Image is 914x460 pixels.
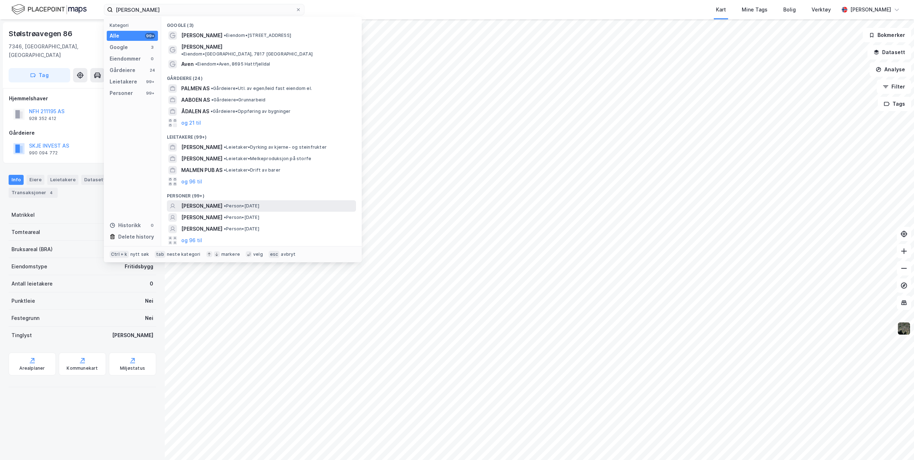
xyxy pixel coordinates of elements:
[113,4,295,15] input: Søk på adresse, matrikkel, gårdeiere, leietakere eller personer
[11,331,32,340] div: Tinglyst
[253,251,263,257] div: velg
[224,33,226,38] span: •
[224,226,226,231] span: •
[181,236,202,245] button: og 96 til
[11,279,53,288] div: Antall leietakere
[47,175,78,185] div: Leietakere
[867,45,911,59] button: Datasett
[150,279,153,288] div: 0
[224,215,259,220] span: Person • [DATE]
[877,80,911,94] button: Filter
[224,144,226,150] span: •
[211,86,312,91] span: Gårdeiere • Utl. av egen/leid fast eiendom el.
[145,79,155,85] div: 99+
[11,314,39,322] div: Festegrunn
[149,222,155,228] div: 0
[11,245,53,254] div: Bruksareal (BRA)
[742,5,768,14] div: Mine Tags
[11,3,87,16] img: logo.f888ab2527a4732fd821a326f86c7f29.svg
[9,94,156,103] div: Hjemmelshaver
[211,109,213,114] span: •
[181,31,222,40] span: [PERSON_NAME]
[181,225,222,233] span: [PERSON_NAME]
[125,262,153,271] div: Fritidsbygg
[48,189,55,196] div: 4
[9,129,156,137] div: Gårdeiere
[211,109,291,114] span: Gårdeiere • Oppføring av bygninger
[211,97,213,102] span: •
[878,97,911,111] button: Tags
[195,61,270,67] span: Eiendom • Aven, 8695 Hattfjelldal
[81,175,108,185] div: Datasett
[112,331,153,340] div: [PERSON_NAME]
[155,251,165,258] div: tab
[67,365,98,371] div: Kommunekart
[11,297,35,305] div: Punktleie
[181,96,210,104] span: AABOEN AS
[19,365,45,371] div: Arealplaner
[110,43,128,52] div: Google
[27,175,44,185] div: Eiere
[195,61,197,67] span: •
[9,188,58,198] div: Transaksjoner
[181,143,222,152] span: [PERSON_NAME]
[110,89,133,97] div: Personer
[110,77,137,86] div: Leietakere
[181,177,202,186] button: og 96 til
[9,28,74,39] div: Stølstrøavegen 86
[145,33,155,39] div: 99+
[870,62,911,77] button: Analyse
[145,314,153,322] div: Nei
[181,154,222,163] span: [PERSON_NAME]
[181,51,313,57] span: Eiendom • [GEOGRAPHIC_DATA], 7817 [GEOGRAPHIC_DATA]
[224,203,226,209] span: •
[224,226,259,232] span: Person • [DATE]
[9,42,120,59] div: 7346, [GEOGRAPHIC_DATA], [GEOGRAPHIC_DATA]
[161,70,362,83] div: Gårdeiere (24)
[161,129,362,142] div: Leietakere (99+)
[181,119,201,127] button: og 21 til
[167,251,201,257] div: neste kategori
[110,54,141,63] div: Eiendommer
[11,211,35,219] div: Matrikkel
[149,56,155,62] div: 0
[110,251,129,258] div: Ctrl + k
[224,33,291,38] span: Eiendom • [STREET_ADDRESS]
[29,116,56,121] div: 928 352 412
[110,32,119,40] div: Alle
[181,84,210,93] span: PALMEN AS
[181,202,222,210] span: [PERSON_NAME]
[149,44,155,50] div: 3
[181,107,209,116] span: ÅDALEN AS
[863,28,911,42] button: Bokmerker
[11,228,40,236] div: Tomteareal
[181,51,183,57] span: •
[161,187,362,200] div: Personer (99+)
[130,251,149,257] div: nytt søk
[716,5,726,14] div: Kart
[161,17,362,30] div: Google (3)
[9,175,24,185] div: Info
[224,167,226,173] span: •
[181,60,194,68] span: Aven
[145,297,153,305] div: Nei
[224,203,259,209] span: Person • [DATE]
[110,66,135,75] div: Gårdeiere
[224,167,280,173] span: Leietaker • Drift av barer
[224,144,327,150] span: Leietaker • Dyrking av kjerne- og steinfrukter
[181,43,222,51] span: [PERSON_NAME]
[221,251,240,257] div: markere
[29,150,58,156] div: 990 094 772
[118,233,154,241] div: Delete history
[110,221,141,230] div: Historikk
[110,23,158,28] div: Kategori
[897,322,911,335] img: 9k=
[149,67,155,73] div: 24
[9,68,70,82] button: Tag
[224,156,226,161] span: •
[783,5,796,14] div: Bolig
[211,86,213,91] span: •
[145,90,155,96] div: 99+
[878,426,914,460] iframe: Chat Widget
[281,251,295,257] div: avbryt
